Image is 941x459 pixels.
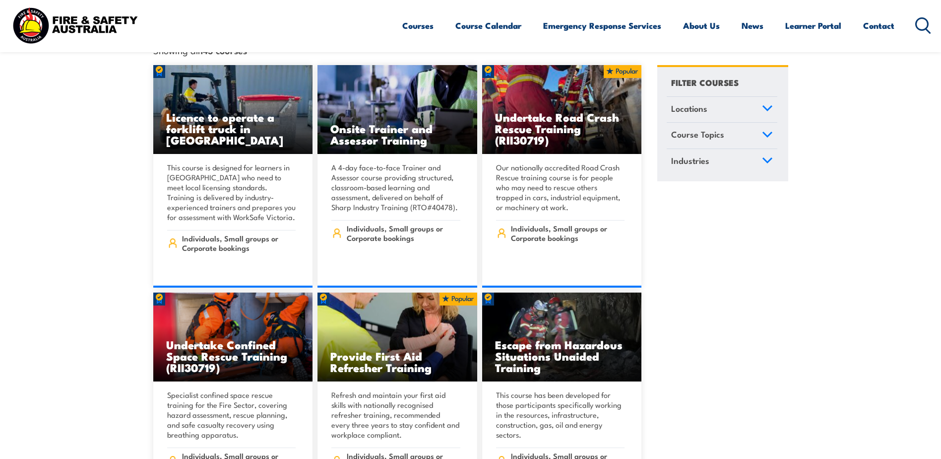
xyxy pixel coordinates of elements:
[482,65,642,154] img: Road Crash Rescue Training
[153,293,313,382] img: Undertake Confined Space Rescue Training (non Fire-Sector) (2)
[496,390,625,440] p: This course has been developed for those participants specifically working in the resources, infr...
[495,339,629,373] h3: Escape from Hazardous Situations Unaided Training
[402,12,434,39] a: Courses
[482,293,642,382] img: Underground mine rescue
[153,65,313,154] a: Licence to operate a forklift truck in [GEOGRAPHIC_DATA]
[317,65,477,154] img: Safety For Leaders
[317,293,477,382] a: Provide First Aid Refresher Training
[167,390,296,440] p: Specialist confined space rescue training for the Fire Sector, covering hazard assessment, rescue...
[153,65,313,154] img: Licence to operate a forklift truck Training
[667,97,777,123] a: Locations
[331,390,460,440] p: Refresh and maintain your first aid skills with nationally recognised refresher training, recomme...
[182,233,296,252] span: Individuals, Small groups or Corporate bookings
[347,224,460,242] span: Individuals, Small groups or Corporate bookings
[317,293,477,382] img: Provide First Aid (Blended Learning)
[667,149,777,175] a: Industries
[317,65,477,154] a: Onsite Trainer and Assessor Training
[455,12,521,39] a: Course Calendar
[667,123,777,149] a: Course Topics
[495,111,629,146] h3: Undertake Road Crash Rescue Training (RII30719)
[683,12,720,39] a: About Us
[331,162,460,212] p: A 4-day face-to-face Trainer and Assessor course providing structured, classroom-based learning a...
[543,12,661,39] a: Emergency Response Services
[330,350,464,373] h3: Provide First Aid Refresher Training
[671,128,724,141] span: Course Topics
[482,293,642,382] a: Escape from Hazardous Situations Unaided Training
[166,111,300,146] h3: Licence to operate a forklift truck in [GEOGRAPHIC_DATA]
[785,12,841,39] a: Learner Portal
[153,45,247,55] span: Showing all
[153,293,313,382] a: Undertake Confined Space Rescue Training (RII30719)
[671,102,707,115] span: Locations
[671,154,709,167] span: Industries
[167,162,296,222] p: This course is designed for learners in [GEOGRAPHIC_DATA] who need to meet local licensing standa...
[496,162,625,212] p: Our nationally accredited Road Crash Rescue training course is for people who may need to rescue ...
[863,12,894,39] a: Contact
[742,12,763,39] a: News
[671,76,739,89] h4: FILTER COURSES
[511,224,625,242] span: Individuals, Small groups or Corporate bookings
[330,123,464,146] h3: Onsite Trainer and Assessor Training
[166,339,300,373] h3: Undertake Confined Space Rescue Training (RII30719)
[482,65,642,154] a: Undertake Road Crash Rescue Training (RII30719)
